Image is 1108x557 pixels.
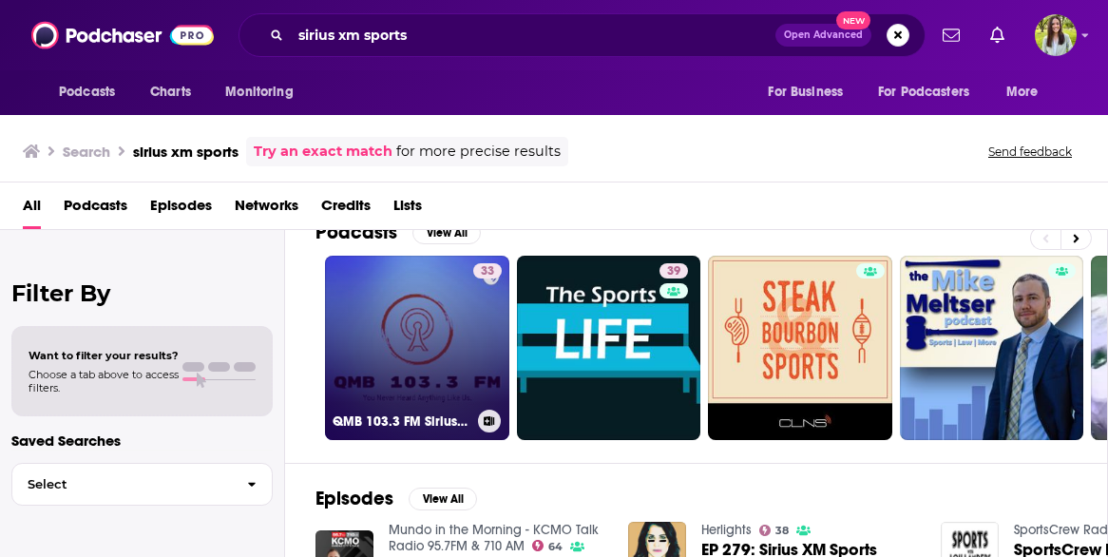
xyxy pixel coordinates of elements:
span: 33 [481,262,494,281]
button: Select [11,463,273,506]
a: All [23,190,41,229]
a: Mundo in the Morning - KCMO Talk Radio 95.7FM & 710 AM [389,522,599,554]
span: Open Advanced [784,30,863,40]
span: New [836,11,870,29]
a: EpisodesView All [315,487,477,510]
img: Podchaser - Follow, Share and Rate Podcasts [31,17,214,53]
a: 39 [659,263,688,278]
span: Charts [150,79,191,106]
span: Logged in as meaghanyoungblood [1035,14,1077,56]
div: Search podcasts, credits, & more... [239,13,926,57]
a: 39 [517,256,701,440]
button: Show profile menu [1035,14,1077,56]
span: For Podcasters [878,79,969,106]
h3: QMB 103.3 FM Sirius XM Radio [333,413,470,430]
h3: sirius xm sports [133,143,239,161]
a: Podcasts [64,190,127,229]
a: Herlights [701,522,752,538]
button: Open AdvancedNew [775,24,871,47]
span: More [1006,79,1039,106]
input: Search podcasts, credits, & more... [291,20,775,50]
a: 33QMB 103.3 FM Sirius XM Radio [325,256,509,440]
span: 39 [667,262,680,281]
span: for more precise results [396,141,561,163]
a: PodcastsView All [315,221,481,244]
a: 33 [473,263,502,278]
img: User Profile [1035,14,1077,56]
button: open menu [46,74,140,110]
button: View All [409,488,477,510]
span: Want to filter your results? [29,349,179,362]
a: Show notifications dropdown [935,19,967,51]
a: Try an exact match [254,141,392,163]
a: Show notifications dropdown [983,19,1012,51]
button: open menu [212,74,317,110]
button: open menu [866,74,997,110]
span: 38 [775,527,789,535]
span: For Business [768,79,843,106]
button: open menu [993,74,1062,110]
a: Episodes [150,190,212,229]
a: Charts [138,74,202,110]
a: Lists [393,190,422,229]
span: Monitoring [225,79,293,106]
a: Credits [321,190,371,229]
h2: Filter By [11,279,273,307]
button: open menu [755,74,867,110]
a: 38 [759,525,790,536]
button: Send feedback [983,144,1078,160]
a: Networks [235,190,298,229]
h2: Podcasts [315,221,397,244]
span: Podcasts [59,79,115,106]
span: Choose a tab above to access filters. [29,368,179,394]
h2: Episodes [315,487,393,510]
button: View All [412,221,481,244]
a: 64 [532,540,564,551]
span: Select [12,478,232,490]
span: 64 [548,543,563,551]
h3: Search [63,143,110,161]
p: Saved Searches [11,432,273,450]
